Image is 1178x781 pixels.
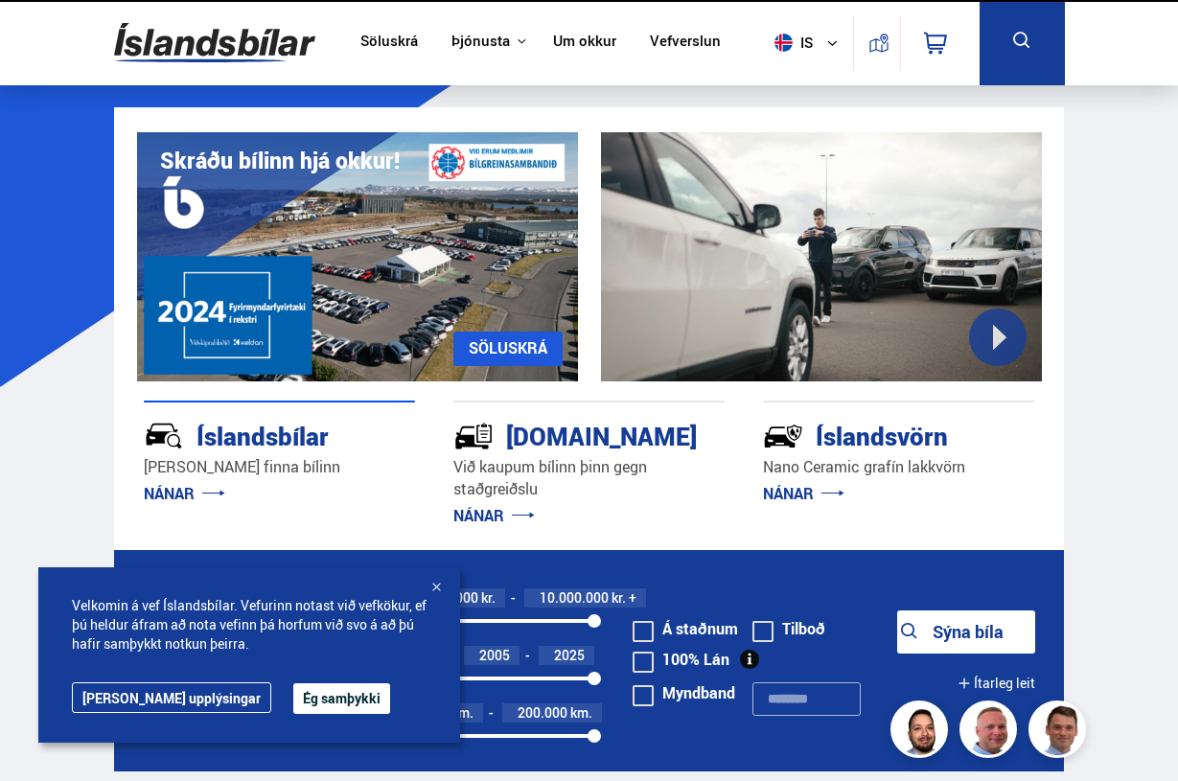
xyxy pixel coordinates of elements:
span: kr. [612,590,626,606]
a: NÁNAR [144,483,225,504]
div: Íslandsvörn [763,418,966,451]
label: 100% Lán [633,652,729,667]
img: tr5P-W3DuiFaO7aO.svg [453,416,494,456]
a: Vefverslun [650,33,721,53]
span: is [767,34,815,52]
button: is [767,14,853,71]
img: -Svtn6bYgwAsiwNX.svg [763,416,803,456]
label: Á staðnum [633,621,738,636]
label: Tilboð [752,621,825,636]
img: svg+xml;base64,PHN2ZyB4bWxucz0iaHR0cDovL3d3dy53My5vcmcvMjAwMC9zdmciIHdpZHRoPSI1MTIiIGhlaWdodD0iNT... [774,34,793,52]
span: 2005 [479,646,510,664]
span: km. [570,705,592,721]
img: JRvxyua_JYH6wB4c.svg [144,416,184,456]
label: Myndband [633,685,735,701]
span: 200.000 [518,703,567,722]
span: 2025 [554,646,585,664]
img: FbJEzSuNWCJXmdc-.webp [1031,703,1089,761]
img: eKx6w-_Home_640_.png [137,132,578,381]
span: 10.000.000 [540,588,609,607]
button: Ítarleg leit [958,662,1035,705]
img: G0Ugv5HjCgRt.svg [114,11,315,74]
button: Þjónusta [451,33,510,51]
a: SÖLUSKRÁ [453,332,563,366]
img: siFngHWaQ9KaOqBr.png [962,703,1020,761]
a: NÁNAR [763,483,844,504]
button: Ég samþykki [293,683,390,714]
span: kr. [481,590,496,606]
div: Íslandsbílar [144,418,347,451]
a: Söluskrá [360,33,418,53]
span: Velkomin á vef Íslandsbílar. Vefurinn notast við vefkökur, ef þú heldur áfram að nota vefinn þá h... [72,596,427,654]
span: + [629,590,636,606]
span: km. [451,705,474,721]
img: nhp88E3Fdnt1Opn2.png [893,703,951,761]
p: [PERSON_NAME] finna bílinn [144,456,415,478]
p: Nano Ceramic grafín lakkvörn [763,456,1034,478]
h1: Skráðu bílinn hjá okkur! [160,148,400,173]
a: [PERSON_NAME] upplýsingar [72,682,271,713]
p: Við kaupum bílinn þinn gegn staðgreiðslu [453,456,725,500]
button: Sýna bíla [897,610,1035,654]
div: [DOMAIN_NAME] [453,418,657,451]
a: Um okkur [553,33,616,53]
a: NÁNAR [453,505,535,526]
